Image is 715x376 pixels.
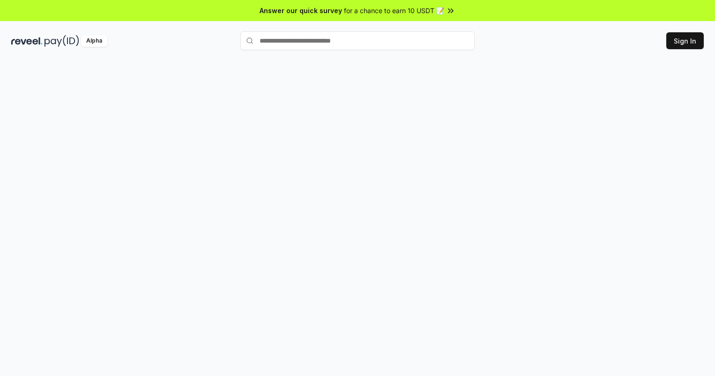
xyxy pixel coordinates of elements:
span: Answer our quick survey [260,6,342,15]
span: for a chance to earn 10 USDT 📝 [344,6,444,15]
div: Alpha [81,35,107,47]
img: pay_id [45,35,79,47]
button: Sign In [666,32,704,49]
img: reveel_dark [11,35,43,47]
